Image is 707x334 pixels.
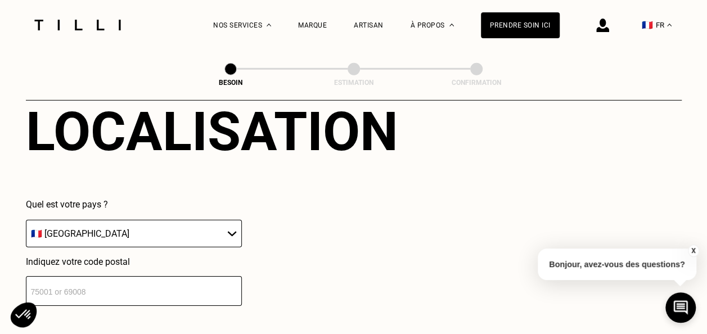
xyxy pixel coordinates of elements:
p: Quel est votre pays ? [26,199,242,210]
a: Prendre soin ici [481,12,560,38]
p: Indiquez votre code postal [26,256,242,267]
div: Estimation [298,79,410,87]
a: Marque [298,21,327,29]
a: Artisan [354,21,384,29]
div: Besoin [174,79,287,87]
div: Localisation [26,100,398,163]
div: Confirmation [420,79,533,87]
img: icône connexion [596,19,609,32]
img: menu déroulant [667,24,672,26]
span: 🇫🇷 [642,20,653,30]
button: X [687,245,699,257]
img: Logo du service de couturière Tilli [30,20,125,30]
p: Bonjour, avez-vous des questions? [538,249,696,280]
input: 75001 or 69008 [26,276,242,306]
img: Menu déroulant à propos [449,24,454,26]
img: Menu déroulant [267,24,271,26]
